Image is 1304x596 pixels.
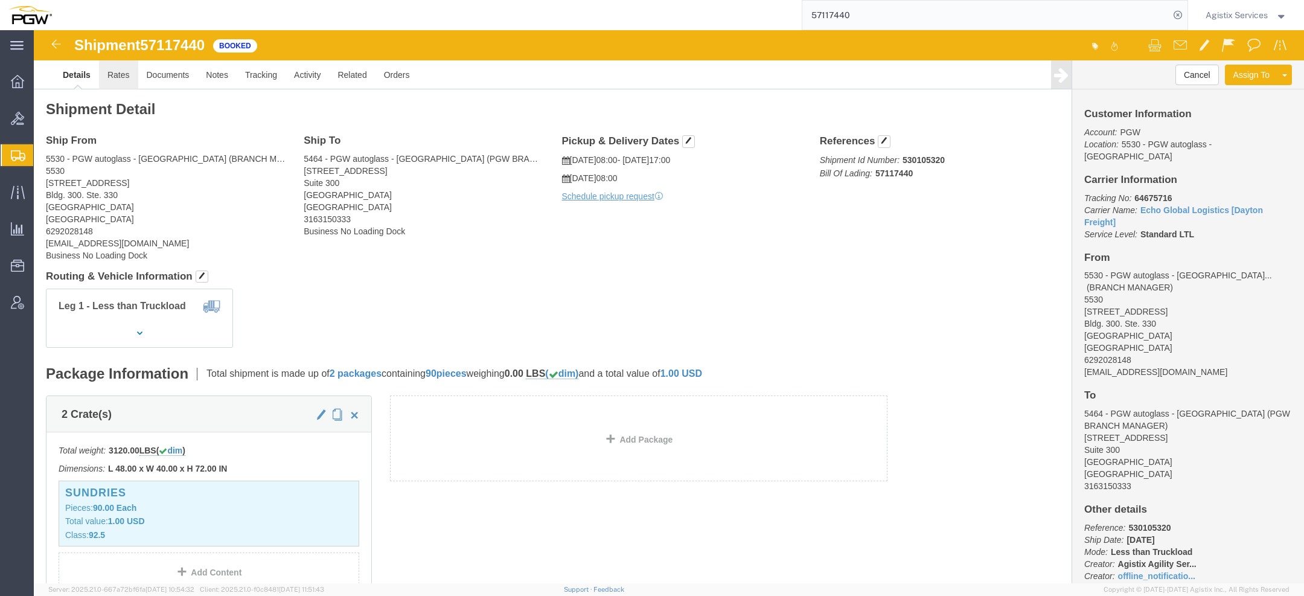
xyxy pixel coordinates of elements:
iframe: FS Legacy Container [34,30,1304,583]
a: Feedback [593,586,624,593]
a: Support [564,586,594,593]
input: Search for shipment number, reference number [802,1,1169,30]
img: logo [8,6,52,24]
span: Client: 2025.21.0-f0c8481 [200,586,324,593]
span: [DATE] 11:51:43 [279,586,324,593]
span: Copyright © [DATE]-[DATE] Agistix Inc., All Rights Reserved [1104,585,1290,595]
span: Server: 2025.21.0-667a72bf6fa [48,586,194,593]
span: [DATE] 10:54:32 [145,586,194,593]
span: Agistix Services [1206,8,1268,22]
button: Agistix Services [1205,8,1288,22]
